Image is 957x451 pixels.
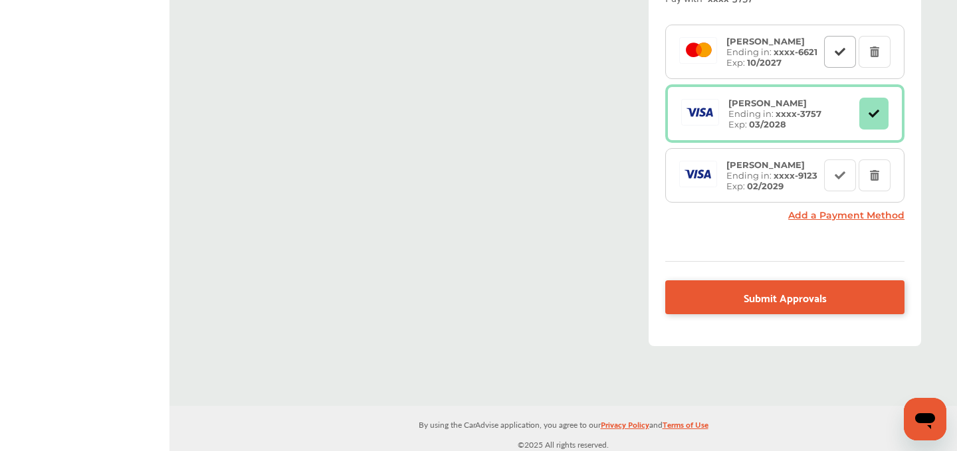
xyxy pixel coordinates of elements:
[788,209,904,221] a: Add a Payment Method
[726,36,805,46] strong: [PERSON_NAME]
[774,46,817,57] strong: xxxx- 6621
[749,119,786,130] strong: 03/2028
[774,170,817,181] strong: xxxx- 9123
[665,280,904,314] a: Submit Approvals
[728,98,807,108] strong: [PERSON_NAME]
[744,288,827,306] span: Submit Approvals
[747,57,782,68] strong: 10/2027
[663,417,708,438] a: Terms of Use
[601,417,649,438] a: Privacy Policy
[747,181,784,191] strong: 02/2029
[169,417,957,431] p: By using the CarAdvise application, you agree to our and
[720,159,824,191] div: Ending in: Exp:
[720,36,824,68] div: Ending in: Exp:
[722,98,828,130] div: Ending in: Exp:
[776,108,821,119] strong: xxxx- 3757
[726,159,805,170] strong: [PERSON_NAME]
[904,398,946,440] iframe: Button to launch messaging window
